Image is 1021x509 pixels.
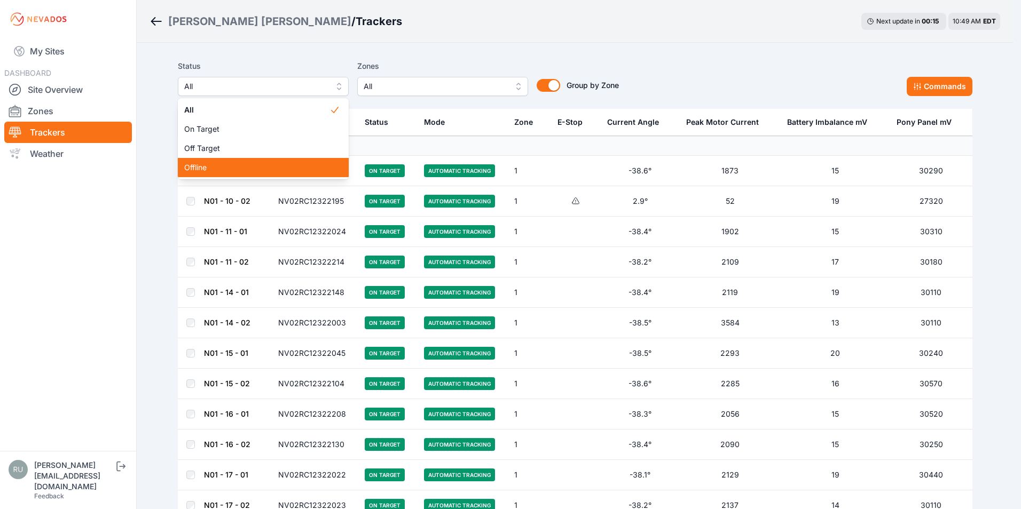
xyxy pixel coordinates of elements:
[178,77,349,96] button: All
[184,143,329,154] span: Off Target
[178,98,349,179] div: All
[184,80,327,93] span: All
[184,105,329,115] span: All
[184,124,329,134] span: On Target
[184,162,329,173] span: Offline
